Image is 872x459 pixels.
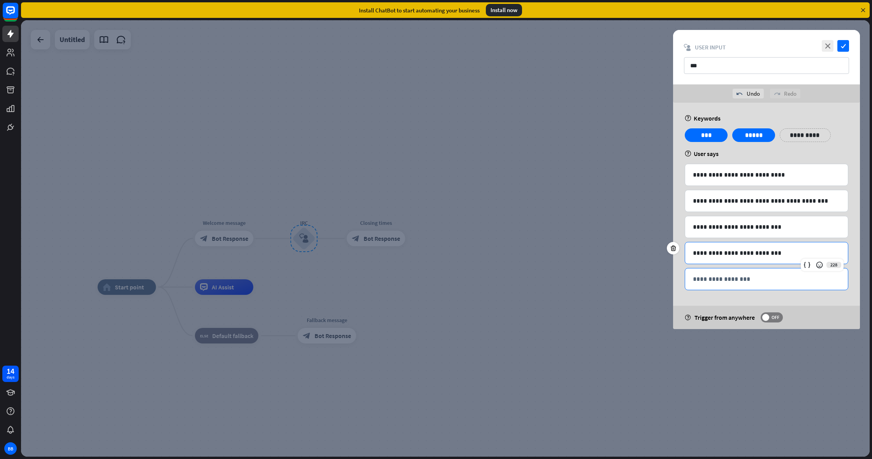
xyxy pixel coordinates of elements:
div: Undo [733,89,764,98]
div: days [7,375,14,380]
div: Redo [770,89,800,98]
i: block_user_input [684,44,691,51]
span: User Input [695,44,726,51]
i: help [685,115,691,121]
div: 14 [7,368,14,375]
div: Install now [486,4,522,16]
button: Open LiveChat chat widget [6,3,30,26]
i: help [685,315,691,321]
div: Install ChatBot to start automating your business [359,7,480,14]
div: User says [685,150,848,158]
a: 14 days [2,366,19,382]
div: BB [4,442,17,455]
i: redo [774,91,780,97]
i: undo [737,91,743,97]
span: OFF [769,314,781,321]
i: close [822,40,833,52]
div: Keywords [685,114,848,122]
i: check [837,40,849,52]
span: Trigger from anywhere [694,314,755,321]
i: help [685,151,691,157]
